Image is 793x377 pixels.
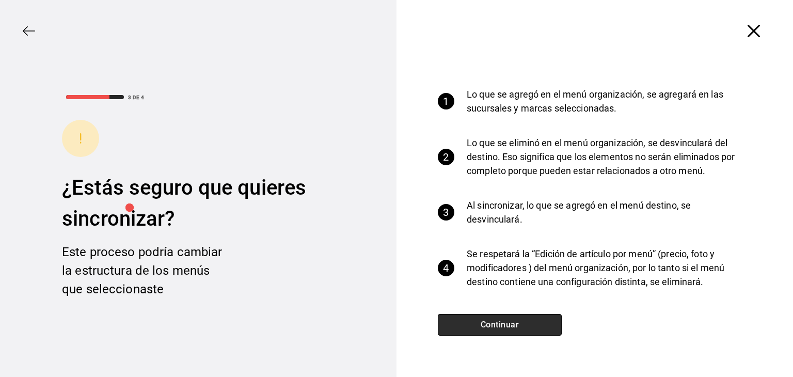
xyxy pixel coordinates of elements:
p: Se respetará la “Edición de artículo por menú” (precio, foto y modificadores ) del menú organizac... [467,247,743,289]
p: Lo que se eliminó en el menú organización, se desvinculará del destino. Eso significa que los ele... [467,136,743,178]
div: 4 [438,260,454,276]
div: ¿Estás seguro que quieres sincronizar? [62,172,335,234]
p: Al sincronizar, lo que se agregó en el menú destino, se desvinculará. [467,198,743,226]
div: Este proceso podría cambiar la estructura de los menús que seleccionaste [62,243,227,299]
button: Continuar [438,314,562,336]
div: 1 [438,93,454,109]
div: 2 [438,149,454,165]
p: Lo que se agregó en el menú organización, se agregará en las sucursales y marcas seleccionadas. [467,87,743,115]
div: 3 DE 4 [128,93,144,101]
div: 3 [438,204,454,221]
